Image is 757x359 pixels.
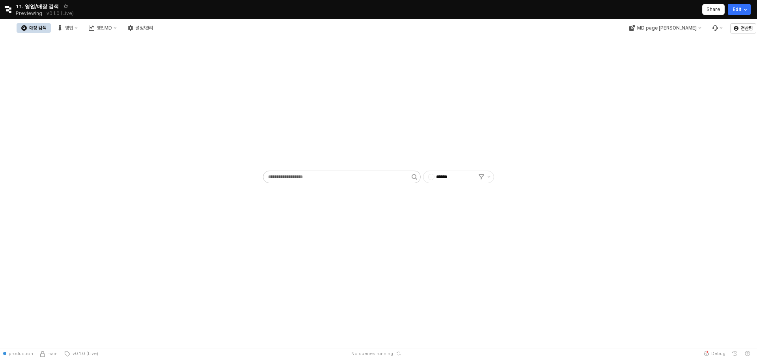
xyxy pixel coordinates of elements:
[62,2,70,10] button: Add app to favorites
[351,350,393,357] span: No queries running
[70,350,98,357] span: v0.1.0 (Live)
[741,25,753,32] p: 전산팀
[47,350,58,357] span: main
[52,23,82,33] button: 영업
[42,8,78,19] button: Releases and History
[707,6,720,13] p: Share
[395,351,403,356] button: Reset app state
[16,9,42,17] span: Previewing
[136,25,153,31] div: 설정/관리
[16,8,78,19] div: Previewing v0.1.0 (Live)
[29,25,46,31] div: 매장 검색
[700,348,729,359] button: Debug
[728,4,751,15] button: Edit
[36,348,61,359] button: Source Control
[729,348,741,359] button: History
[702,4,725,15] button: Share app
[730,23,756,33] button: 전산팀
[429,174,434,180] span: -
[741,348,754,359] button: Help
[16,2,59,10] span: 11. 영업/매장 검색
[9,350,33,357] span: production
[484,171,494,183] button: 제안 사항 표시
[17,23,51,33] button: 매장 검색
[47,10,74,17] p: v0.1.0 (Live)
[123,23,158,33] button: 설정/관리
[624,23,706,33] button: MD page [PERSON_NAME]
[624,23,706,33] div: MD page 이동
[707,23,727,33] div: Menu item 6
[61,348,101,359] button: v0.1.0 (Live)
[84,23,121,33] button: 영업MD
[637,25,696,31] div: MD page [PERSON_NAME]
[65,25,73,31] div: 영업
[97,25,112,31] div: 영업MD
[711,350,725,357] span: Debug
